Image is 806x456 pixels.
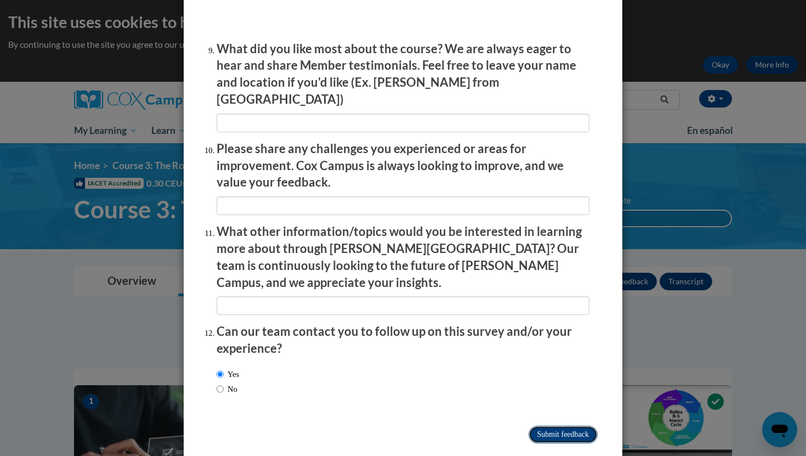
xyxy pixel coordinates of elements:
[217,368,239,380] label: Yes
[217,323,589,357] p: Can our team contact you to follow up on this survey and/or your experience?
[217,383,237,395] label: No
[217,140,589,191] p: Please share any challenges you experienced or areas for improvement. Cox Campus is always lookin...
[217,368,224,380] input: Yes
[217,41,589,108] p: What did you like most about the course? We are always eager to hear and share Member testimonial...
[529,426,598,443] input: Submit feedback
[217,383,224,395] input: No
[217,223,589,291] p: What other information/topics would you be interested in learning more about through [PERSON_NAME...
